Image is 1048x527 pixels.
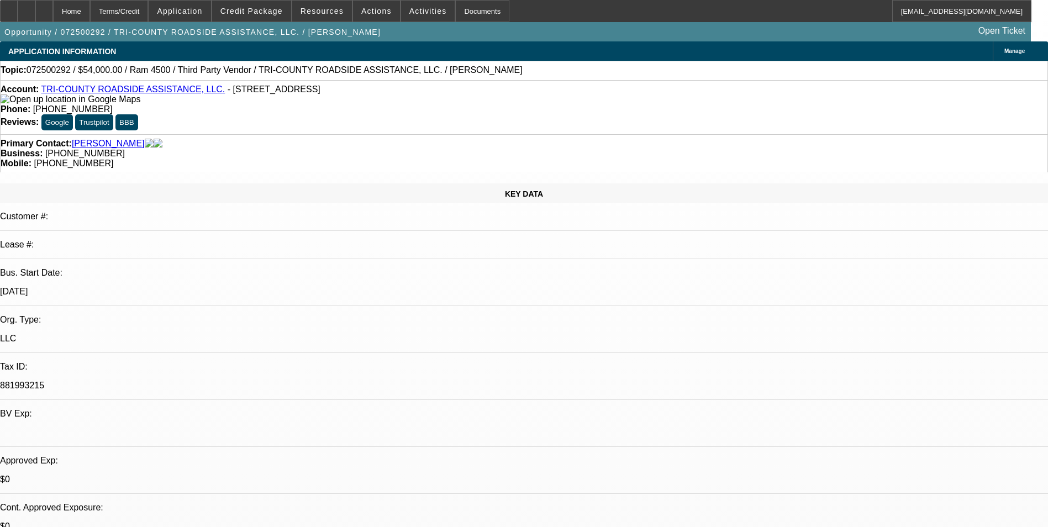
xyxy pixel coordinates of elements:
[1,94,140,104] a: View Google Maps
[1,94,140,104] img: Open up location in Google Maps
[41,85,225,94] a: TRI-COUNTY ROADSIDE ASSISTANCE, LLC.
[45,149,125,158] span: [PHONE_NUMBER]
[154,139,162,149] img: linkedin-icon.png
[1,104,30,114] strong: Phone:
[1004,48,1025,54] span: Manage
[409,7,447,15] span: Activities
[301,7,344,15] span: Resources
[1,149,43,158] strong: Business:
[1,159,31,168] strong: Mobile:
[212,1,291,22] button: Credit Package
[1,85,39,94] strong: Account:
[157,7,202,15] span: Application
[27,65,523,75] span: 072500292 / $54,000.00 / Ram 4500 / Third Party Vendor / TRI-COUNTY ROADSIDE ASSISTANCE, LLC. / [...
[292,1,352,22] button: Resources
[1,139,72,149] strong: Primary Contact:
[72,139,145,149] a: [PERSON_NAME]
[34,159,113,168] span: [PHONE_NUMBER]
[41,114,73,130] button: Google
[974,22,1030,40] a: Open Ticket
[75,114,113,130] button: Trustpilot
[353,1,400,22] button: Actions
[4,28,381,36] span: Opportunity / 072500292 / TRI-COUNTY ROADSIDE ASSISTANCE, LLC. / [PERSON_NAME]
[33,104,113,114] span: [PHONE_NUMBER]
[361,7,392,15] span: Actions
[8,47,116,56] span: APPLICATION INFORMATION
[220,7,283,15] span: Credit Package
[228,85,320,94] span: - [STREET_ADDRESS]
[1,65,27,75] strong: Topic:
[149,1,210,22] button: Application
[115,114,138,130] button: BBB
[505,189,543,198] span: KEY DATA
[401,1,455,22] button: Activities
[1,117,39,127] strong: Reviews:
[145,139,154,149] img: facebook-icon.png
